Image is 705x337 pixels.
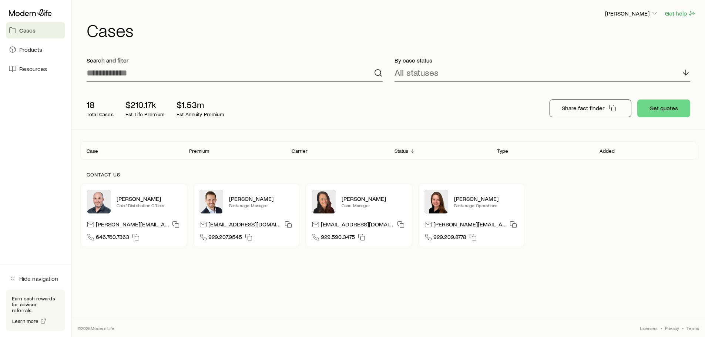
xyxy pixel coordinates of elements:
[78,325,115,331] p: © 2025 Modern Life
[433,233,466,243] span: 929.209.8778
[600,148,615,154] p: Added
[208,220,282,230] p: [EMAIL_ADDRESS][DOMAIN_NAME]
[454,202,518,208] p: Brokerage Operations
[342,195,406,202] p: [PERSON_NAME]
[87,148,98,154] p: Case
[189,148,209,154] p: Premium
[117,195,181,202] p: [PERSON_NAME]
[177,100,224,110] p: $1.53m
[562,104,604,112] p: Share fact finder
[497,148,508,154] p: Type
[87,190,111,213] img: Dan Pierson
[605,9,659,18] button: [PERSON_NAME]
[96,233,129,243] span: 646.760.7363
[177,111,224,117] p: Est. Annuity Premium
[312,190,336,213] img: Abby McGuigan
[550,100,631,117] button: Share fact finder
[208,233,242,243] span: 929.207.9545
[433,220,507,230] p: [PERSON_NAME][EMAIL_ADDRESS][DOMAIN_NAME]
[125,100,165,110] p: $210.17k
[87,111,114,117] p: Total Cases
[682,325,684,331] span: •
[87,100,114,110] p: 18
[6,61,65,77] a: Resources
[454,195,518,202] p: [PERSON_NAME]
[661,325,662,331] span: •
[117,202,181,208] p: Chief Distribution Officer
[665,325,679,331] a: Privacy
[19,65,47,73] span: Resources
[321,220,394,230] p: [EMAIL_ADDRESS][DOMAIN_NAME]
[229,202,293,208] p: Brokerage Manager
[19,46,42,53] span: Products
[395,67,439,78] p: All statuses
[395,57,691,64] p: By case status
[96,220,169,230] p: [PERSON_NAME][EMAIL_ADDRESS][DOMAIN_NAME]
[640,325,657,331] a: Licenses
[424,190,448,213] img: Ellen Wall
[321,233,355,243] span: 929.590.3475
[12,296,59,313] p: Earn cash rewards for advisor referrals.
[6,290,65,331] div: Earn cash rewards for advisor referrals.Learn more
[229,195,293,202] p: [PERSON_NAME]
[637,100,690,117] button: Get quotes
[395,148,409,154] p: Status
[292,148,308,154] p: Carrier
[19,27,36,34] span: Cases
[605,10,658,17] p: [PERSON_NAME]
[6,41,65,58] a: Products
[12,319,39,324] span: Learn more
[199,190,223,213] img: Nick Weiler
[87,172,690,178] p: Contact us
[81,141,696,160] div: Client cases
[342,202,406,208] p: Case Manager
[6,22,65,38] a: Cases
[19,275,58,282] span: Hide navigation
[87,57,383,64] p: Search and filter
[6,270,65,287] button: Hide navigation
[87,21,696,39] h1: Cases
[125,111,165,117] p: Est. Life Premium
[665,9,696,18] button: Get help
[686,325,699,331] a: Terms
